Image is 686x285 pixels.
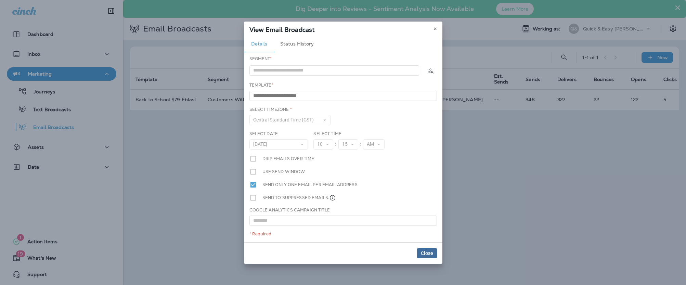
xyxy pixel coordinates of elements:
label: Send to suppressed emails. [262,194,336,202]
span: AM [367,141,377,147]
label: Use send window [262,168,305,176]
label: Segment [249,56,272,62]
span: Close [421,251,433,256]
button: Close [417,248,437,258]
span: 15 [342,141,350,147]
span: Central Standard Time (CST) [253,117,316,123]
label: Template [249,82,273,88]
label: Drip emails over time [262,155,314,163]
span: [DATE] [253,141,270,147]
button: [DATE] [249,139,308,150]
label: Select Date [249,131,278,137]
button: Calculate the estimated number of emails to be sent based on selected segment. (This could take a... [425,64,437,77]
div: * Required [249,231,437,237]
span: 10 [317,141,325,147]
button: Details [244,36,275,52]
label: Send only one email per email address [262,181,358,189]
button: 10 [313,139,333,150]
div: : [333,139,338,150]
button: Status History [275,36,319,52]
label: Google Analytics Campaign Title [249,207,330,213]
div: : [358,139,363,150]
div: View Email Broadcast [244,22,442,36]
button: Central Standard Time (CST) [249,115,331,125]
label: Select Timezone [249,107,292,112]
label: Select Time [313,131,341,137]
button: 15 [338,139,358,150]
button: AM [363,139,385,150]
